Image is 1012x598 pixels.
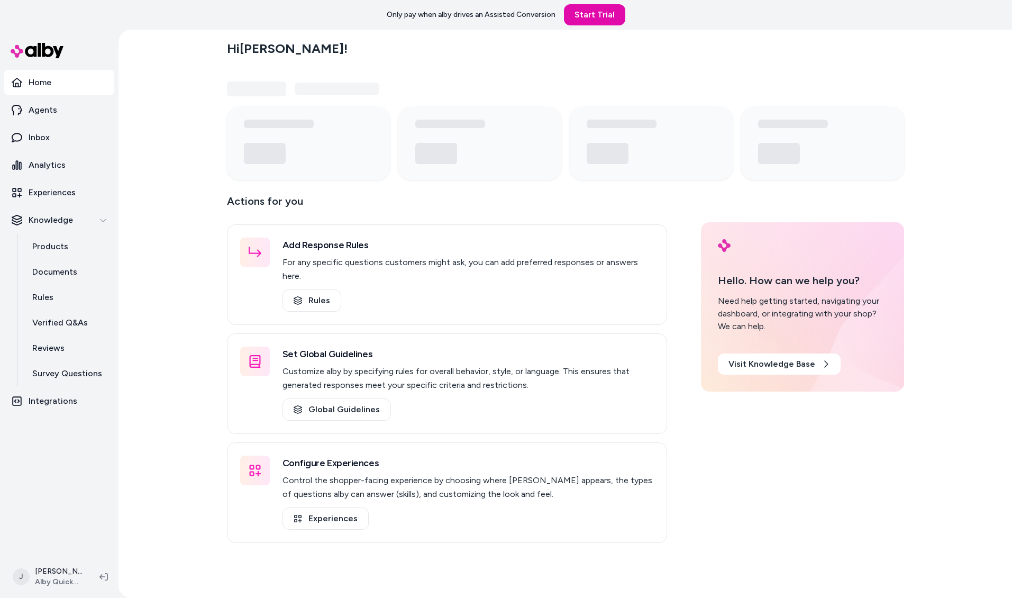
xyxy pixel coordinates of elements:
p: Documents [32,266,77,278]
a: Start Trial [564,4,625,25]
p: Control the shopper-facing experience by choosing where [PERSON_NAME] appears, the types of quest... [282,474,654,501]
img: alby Logo [718,239,731,252]
p: Reviews [32,342,65,355]
p: Home [29,76,51,89]
a: Products [22,234,114,259]
a: Inbox [4,125,114,150]
p: Customize alby by specifying rules for overall behavior, style, or language. This ensures that ge... [282,365,654,392]
p: Hello. How can we help you? [718,273,887,288]
p: Actions for you [227,193,667,218]
div: Need help getting started, navigating your dashboard, or integrating with your shop? We can help. [718,295,887,333]
a: Global Guidelines [282,398,391,421]
a: Analytics [4,152,114,178]
p: Survey Questions [32,367,102,380]
a: Experiences [4,180,114,205]
p: [PERSON_NAME] [35,566,83,577]
a: Verified Q&As [22,310,114,336]
p: Agents [29,104,57,116]
p: Products [32,240,68,253]
button: Knowledge [4,207,114,233]
a: Integrations [4,388,114,414]
a: Visit Knowledge Base [718,354,841,375]
a: Agents [4,97,114,123]
a: Reviews [22,336,114,361]
h2: Hi [PERSON_NAME] ! [227,41,348,57]
img: alby Logo [11,43,63,58]
p: Experiences [29,186,76,199]
p: Inbox [29,131,50,144]
a: Rules [22,285,114,310]
button: J[PERSON_NAME]Alby QuickStart Store [6,560,91,594]
a: Home [4,70,114,95]
p: Verified Q&As [32,316,88,329]
p: Knowledge [29,214,73,226]
a: Experiences [282,508,369,530]
a: Rules [282,289,341,312]
a: Documents [22,259,114,285]
p: Rules [32,291,53,304]
span: Alby QuickStart Store [35,577,83,587]
p: Integrations [29,395,77,407]
p: Only pay when alby drives an Assisted Conversion [387,10,555,20]
h3: Set Global Guidelines [282,347,654,361]
span: J [13,568,30,585]
h3: Add Response Rules [282,238,654,252]
p: Analytics [29,159,66,171]
h3: Configure Experiences [282,456,654,470]
p: For any specific questions customers might ask, you can add preferred responses or answers here. [282,256,654,283]
a: Survey Questions [22,361,114,386]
